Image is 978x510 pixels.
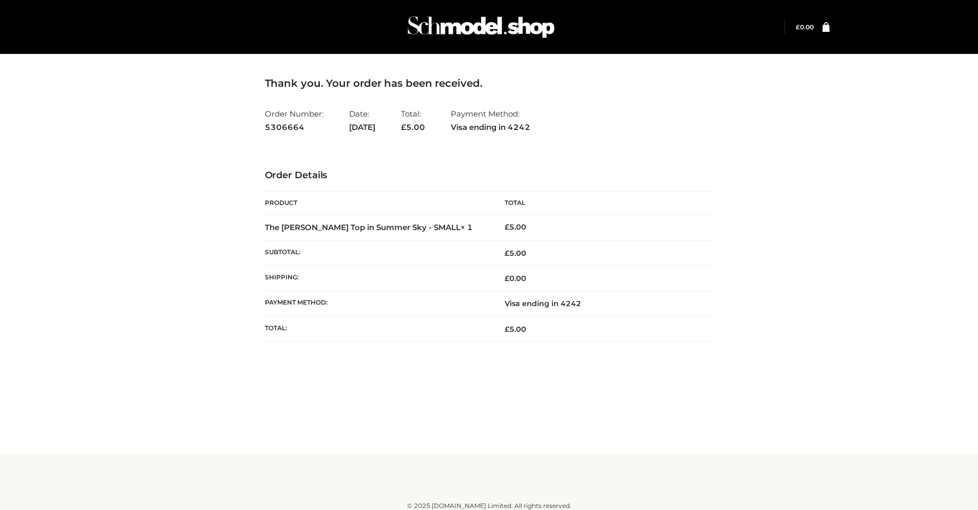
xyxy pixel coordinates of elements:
[505,222,526,232] bdi: 5.00
[451,105,530,136] li: Payment Method:
[505,249,509,258] span: £
[401,122,425,132] span: 5.00
[505,274,526,283] bdi: 0.00
[796,23,800,31] span: £
[265,266,489,291] th: Shipping:
[796,23,814,31] a: £0.00
[265,170,714,181] h3: Order Details
[796,23,814,31] bdi: 0.00
[404,7,558,47] img: Schmodel Admin 964
[461,222,473,232] strong: × 1
[505,222,509,232] span: £
[401,122,406,132] span: £
[265,121,323,134] strong: 5306664
[505,325,509,334] span: £
[505,325,526,334] span: 5.00
[265,222,473,232] strong: The [PERSON_NAME] Top in Summer Sky - SMALL
[265,291,489,316] th: Payment method:
[265,105,323,136] li: Order Number:
[265,192,489,215] th: Product
[489,291,714,316] td: Visa ending in 4242
[349,105,375,136] li: Date:
[265,240,489,266] th: Subtotal:
[401,105,425,136] li: Total:
[451,121,530,134] strong: Visa ending in 4242
[489,192,714,215] th: Total
[349,121,375,134] strong: [DATE]
[265,316,489,342] th: Total:
[505,249,526,258] span: 5.00
[505,274,509,283] span: £
[265,77,714,89] h3: Thank you. Your order has been received.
